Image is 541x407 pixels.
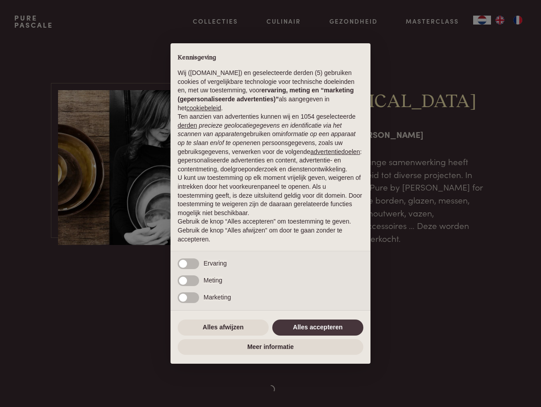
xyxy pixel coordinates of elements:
button: derden [178,121,197,130]
p: Wij ([DOMAIN_NAME]) en geselecteerde derden (5) gebruiken cookies of vergelijkbare technologie vo... [178,69,363,112]
p: Gebruik de knop “Alles accepteren” om toestemming te geven. Gebruik de knop “Alles afwijzen” om d... [178,217,363,244]
span: Ervaring [204,260,227,267]
span: Marketing [204,294,231,301]
em: precieze geolocatiegegevens en identificatie via het scannen van apparaten [178,122,341,138]
button: Alles afwijzen [178,320,269,336]
button: Alles accepteren [272,320,363,336]
em: informatie op een apparaat op te slaan en/of te openen [178,130,356,146]
p: Ten aanzien van advertenties kunnen wij en 1054 geselecteerde gebruiken om en persoonsgegevens, z... [178,112,363,174]
span: Meting [204,277,222,284]
h2: Kennisgeving [178,54,363,62]
button: Meer informatie [178,339,363,355]
p: U kunt uw toestemming op elk moment vrijelijk geven, weigeren of intrekken door het voorkeurenpan... [178,174,363,217]
strong: ervaring, meting en “marketing (gepersonaliseerde advertenties)” [178,87,354,103]
button: advertentiedoelen [310,148,360,157]
a: cookiebeleid [186,104,221,112]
